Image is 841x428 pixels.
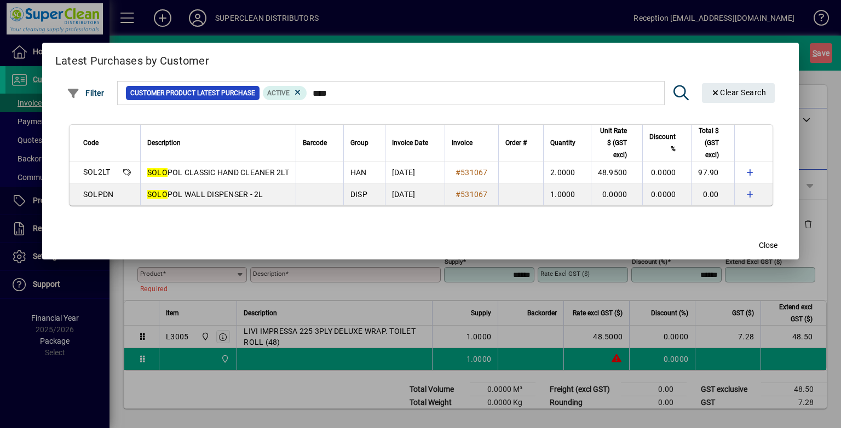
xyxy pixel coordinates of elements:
div: Unit Rate $ (GST excl) [598,125,637,161]
button: Clear [702,83,775,103]
a: #531067 [452,188,492,200]
button: Filter [64,83,107,103]
span: Clear Search [711,88,767,97]
span: Barcode [303,137,327,149]
span: Discount % [649,131,676,155]
span: Unit Rate $ (GST excl) [598,125,627,161]
div: Barcode [303,137,337,149]
span: SOLPDN [83,190,114,199]
td: [DATE] [385,183,445,205]
span: 531067 [460,168,488,177]
span: Customer Product Latest Purchase [130,88,255,99]
td: 2.0000 [543,161,591,183]
div: Invoice [452,137,492,149]
h2: Latest Purchases by Customer [42,43,799,74]
span: # [456,190,460,199]
td: 0.0000 [642,161,691,183]
td: 0.0000 [591,183,643,205]
span: POL CLASSIC HAND CLEANER 2LT [147,168,289,177]
div: Discount % [649,131,686,155]
span: Description [147,137,181,149]
div: Group [350,137,378,149]
span: # [456,168,460,177]
div: Total $ (GST excl) [698,125,728,161]
div: Description [147,137,289,149]
span: Order # [505,137,527,149]
td: 97.90 [691,161,734,183]
td: 1.0000 [543,183,591,205]
span: Invoice [452,137,473,149]
mat-chip: Product Activation Status: Active [263,86,307,100]
span: Group [350,137,368,149]
button: Close [751,235,786,255]
div: Code [83,137,134,149]
span: POL WALL DISPENSER - 2L [147,190,263,199]
div: Order # [505,137,537,149]
span: SOL2LT [83,167,111,176]
div: Quantity [550,137,585,149]
span: 531067 [460,190,488,199]
span: Total $ (GST excl) [698,125,718,161]
td: 48.9500 [591,161,643,183]
td: [DATE] [385,161,445,183]
span: Close [759,240,777,251]
span: Filter [67,89,105,97]
span: Invoice Date [392,137,428,149]
em: SOLO [147,168,168,177]
em: SOLO [147,190,168,199]
span: Quantity [550,137,575,149]
div: Invoice Date [392,137,438,149]
td: 0.0000 [642,183,691,205]
span: HAN [350,168,367,177]
a: #531067 [452,166,492,178]
span: DISP [350,190,367,199]
td: 0.00 [691,183,734,205]
span: Active [267,89,290,97]
span: Code [83,137,99,149]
